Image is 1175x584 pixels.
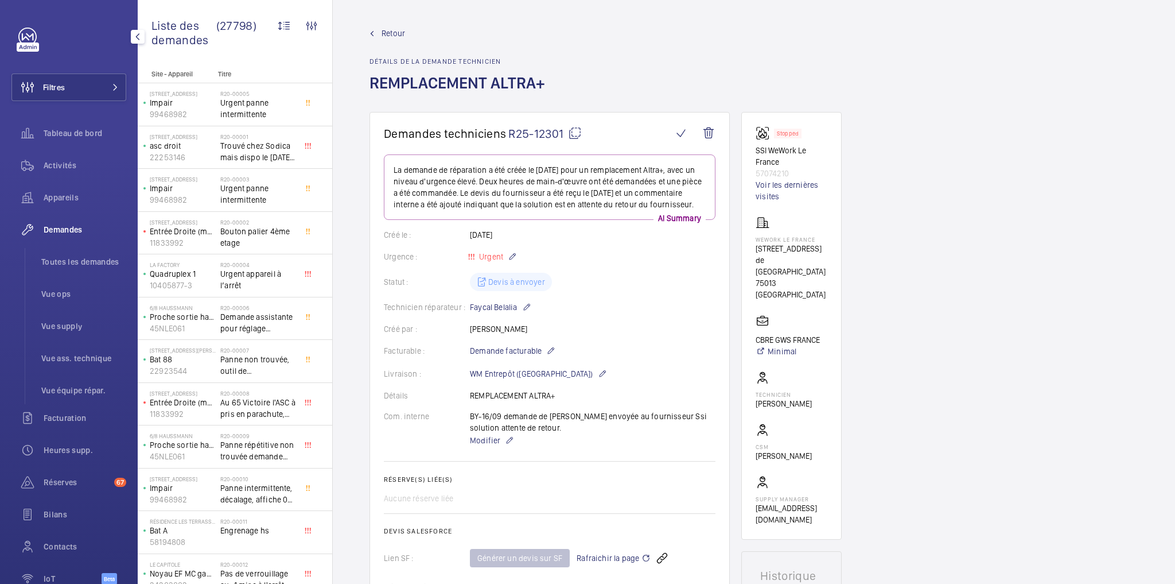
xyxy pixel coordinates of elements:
[220,525,296,536] span: Engrenage hs
[756,179,827,202] a: Voir les dernières visites
[150,354,216,365] p: Bat 88
[220,311,296,334] span: Demande assistante pour réglage d'opérateurs porte cabine double accès
[220,90,296,97] h2: R20-00005
[150,268,216,280] p: Quadruplex 1
[41,353,126,364] span: Vue ass. technique
[384,527,715,535] h2: Devis Salesforce
[220,268,296,291] span: Urgent appareil à l’arrêt
[150,475,216,482] p: [STREET_ADDRESS]
[44,127,126,139] span: Tableau de bord
[220,140,296,163] span: Trouvé chez Sodica mais dispo le [DATE] [URL][DOMAIN_NAME]
[150,152,216,163] p: 22253146
[220,97,296,120] span: Urgent panne intermittente
[756,334,820,346] p: CBRE GWS FRANCE
[220,261,296,268] h2: R20-00004
[756,243,827,277] p: [STREET_ADDRESS] de [GEOGRAPHIC_DATA]
[220,475,296,482] h2: R20-00010
[150,311,216,323] p: Proche sortie hall Pelletier
[220,354,296,377] span: Panne non trouvée, outil de déverouillouge impératif pour le diagnostic
[150,183,216,194] p: Impair
[138,70,213,78] p: Site - Appareil
[220,561,296,568] h2: R20-00012
[220,219,296,226] h2: R20-00002
[41,256,126,268] span: Toutes les demandes
[114,478,126,487] span: 67
[384,475,715,484] h2: Réserve(s) liée(s)
[150,323,216,334] p: 45NLE061
[151,18,216,47] span: Liste des demandes
[760,570,823,582] h1: Historique
[756,496,827,502] p: Supply manager
[384,126,506,141] span: Demandes techniciens
[150,451,216,462] p: 45NLE061
[756,145,827,168] p: SSI WeWork Le France
[150,90,216,97] p: [STREET_ADDRESS]
[756,236,827,243] p: WeWork Le France
[220,347,296,354] h2: R20-00007
[150,390,216,397] p: [STREET_ADDRESS]
[470,435,500,446] span: Modifier
[150,133,216,140] p: [STREET_ADDRESS]
[150,109,216,120] p: 99468982
[220,518,296,525] h2: R20-00011
[150,237,216,249] p: 11833992
[756,277,827,300] p: 75013 [GEOGRAPHIC_DATA]
[470,367,607,381] p: WM Entrepôt ([GEOGRAPHIC_DATA])
[150,97,216,109] p: Impair
[508,126,582,141] span: R25-12301
[150,408,216,420] p: 11833992
[150,219,216,226] p: [STREET_ADDRESS]
[41,385,126,396] span: Vue équipe répar.
[44,444,126,456] span: Heures supp.
[44,192,126,203] span: Appareils
[756,450,812,462] p: [PERSON_NAME]
[220,397,296,420] span: Au 65 Victoire l'ASC à pris en parachute, toutes les sécu coupé, il est au 3 ème, asc sans machin...
[150,439,216,451] p: Proche sortie hall Pelletier
[43,82,65,93] span: Filtres
[44,477,110,488] span: Réserves
[756,502,827,525] p: [EMAIL_ADDRESS][DOMAIN_NAME]
[150,561,216,568] p: Le Capitole
[150,140,216,152] p: asc droit
[150,280,216,291] p: 10405877-3
[653,212,706,224] p: AI Summary
[220,304,296,311] h2: R20-00006
[150,261,216,268] p: La Factory
[220,482,296,505] span: Panne intermittente, décalage, affiche 0 au palier alors que l'appareil se trouve au 1er étage, c...
[477,252,503,261] span: Urgent
[394,164,706,210] p: La demande de réparation a été créée le [DATE] pour un remplacement Altra+, avec un niveau d'urge...
[220,439,296,462] span: Panne répétitive non trouvée demande assistance expert technique
[150,176,216,183] p: [STREET_ADDRESS]
[44,541,126,552] span: Contacts
[150,494,216,505] p: 99468982
[218,70,294,78] p: Titre
[756,126,774,140] img: fire_alarm.svg
[470,345,542,357] span: Demande facturable
[150,518,216,525] p: Résidence les Terrasse - [STREET_ADDRESS]
[220,432,296,439] h2: R20-00009
[756,391,812,398] p: Technicien
[577,551,651,565] span: Rafraichir la page
[41,288,126,300] span: Vue ops
[220,183,296,206] span: Urgent panne intermittente
[150,482,216,494] p: Impair
[150,432,216,439] p: 6/8 Haussmann
[150,226,216,237] p: Entrée Droite (monte-charge)
[756,168,827,179] p: 57074210
[220,176,296,183] h2: R20-00003
[756,398,812,409] p: [PERSON_NAME]
[150,397,216,408] p: Entrée Droite (monte-charge)
[756,443,812,450] p: CSM
[150,194,216,206] p: 99468982
[44,509,126,520] span: Bilans
[382,28,405,39] span: Retour
[41,320,126,332] span: Vue supply
[150,536,216,548] p: 58194808
[150,304,216,311] p: 6/8 Haussmann
[44,224,126,235] span: Demandes
[369,57,552,65] h2: Détails de la demande technicien
[44,160,126,171] span: Activités
[220,226,296,249] span: Bouton palier 4ème etage
[150,365,216,377] p: 22923544
[220,133,296,140] h2: R20-00001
